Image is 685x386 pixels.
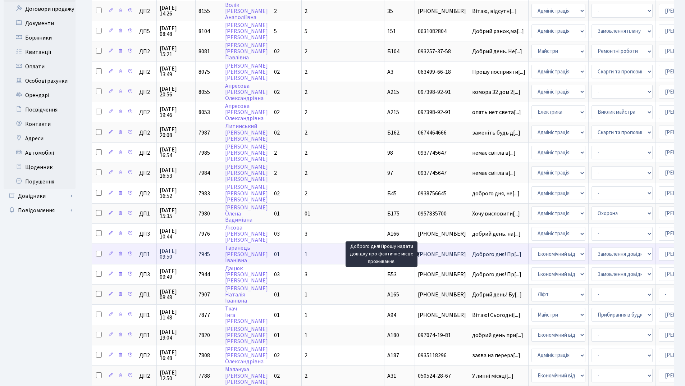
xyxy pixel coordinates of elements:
[139,69,154,75] span: ДП2
[274,351,280,359] span: 02
[160,248,192,260] span: [DATE] 09:50
[472,88,520,96] span: комора 32 дом 2[...]
[418,353,466,358] span: 0935118296
[305,291,307,299] span: 1
[139,353,154,358] span: ДП2
[139,8,154,14] span: ДП2
[305,27,307,35] span: 5
[305,190,307,197] span: 2
[274,129,280,137] span: 02
[198,210,210,218] span: 7980
[418,231,466,237] span: [PHONE_NUMBER]
[160,127,192,138] span: [DATE] 20:08
[4,117,76,131] a: Контакти
[305,129,307,137] span: 2
[4,203,76,218] a: Повідомлення
[305,108,307,116] span: 2
[387,88,399,96] span: А215
[387,331,399,339] span: А180
[139,89,154,95] span: ДП2
[472,372,513,380] span: У липні місяці[...]
[139,373,154,379] span: ДП2
[274,271,280,278] span: 03
[225,366,268,386] a: Малануха[PERSON_NAME][PERSON_NAME]
[139,272,154,277] span: ДП3
[472,210,520,218] span: Хочу висловити[...]
[160,147,192,158] span: [DATE] 16:54
[305,88,307,96] span: 2
[198,27,210,35] span: 8104
[387,149,393,157] span: 98
[274,230,280,238] span: 03
[160,370,192,381] span: [DATE] 12:50
[225,102,268,122] a: Апресова[PERSON_NAME]Олександрівна
[418,130,466,136] span: 0674464666
[160,46,192,57] span: [DATE] 15:21
[274,372,280,380] span: 02
[305,7,307,15] span: 2
[472,250,521,258] span: Доброго дня! Пр[...]
[139,130,154,136] span: ДП2
[274,27,277,35] span: 5
[225,82,268,102] a: Апресова[PERSON_NAME]Олександрівна
[387,47,399,55] span: Б104
[418,8,466,14] span: [PHONE_NUMBER]
[418,28,466,34] span: 0631082804
[4,74,76,88] a: Особові рахунки
[160,268,192,280] span: [DATE] 09:49
[305,169,307,177] span: 2
[198,149,210,157] span: 7985
[472,108,521,116] span: опять нет света[...]
[198,331,210,339] span: 7820
[472,169,516,177] span: немає світла в[...]
[274,210,280,218] span: 01
[4,16,76,31] a: Документи
[305,331,307,339] span: 1
[418,312,466,318] span: [PHONE_NUMBER]
[387,108,399,116] span: А215
[387,7,393,15] span: 35
[198,68,210,76] span: 8075
[305,47,307,55] span: 2
[225,244,268,264] a: Таранець[PERSON_NAME]Іванівна
[160,350,192,361] span: [DATE] 16:48
[225,264,268,285] a: Дацюк[PERSON_NAME][PERSON_NAME]
[472,129,520,137] span: заменіть будь д[...]
[387,372,396,380] span: А31
[4,31,76,45] a: Боржники
[198,250,210,258] span: 7945
[418,49,466,54] span: 093257-37-58
[160,289,192,300] span: [DATE] 08:48
[274,169,277,177] span: 2
[472,331,523,339] span: добрий день при[...]
[225,143,268,163] a: [PERSON_NAME][PERSON_NAME][PERSON_NAME]
[198,7,210,15] span: 8155
[198,351,210,359] span: 7808
[418,170,466,176] span: 0937745647
[139,150,154,156] span: ДП2
[225,123,268,143] a: Литинський[PERSON_NAME][PERSON_NAME]
[418,191,466,196] span: 0938756645
[346,241,417,267] div: Доброго дня! Прошу надати довідку про фактичне місце проживання.
[418,89,466,95] span: 097398-92-91
[472,47,522,55] span: Добрий день. Не[...]
[4,131,76,146] a: Адреси
[198,372,210,380] span: 7788
[225,183,268,204] a: [PERSON_NAME][PERSON_NAME][PERSON_NAME]
[418,69,466,75] span: 063499-66-18
[387,68,393,76] span: А3
[225,345,268,365] a: [PERSON_NAME][PERSON_NAME]Олександрівна
[387,351,399,359] span: А187
[418,332,466,338] span: 097074-19-81
[387,27,396,35] span: 151
[225,163,268,183] a: [PERSON_NAME][PERSON_NAME][PERSON_NAME]
[472,271,521,278] span: Доброго дня! Пр[...]
[139,211,154,217] span: ДП1
[274,108,280,116] span: 02
[160,187,192,199] span: [DATE] 16:52
[472,351,520,359] span: заява на перера[...]
[225,1,268,21] a: Волік[PERSON_NAME]Анатоліївна
[305,250,307,258] span: 1
[305,271,307,278] span: 3
[225,285,268,305] a: [PERSON_NAME]НаталіяІванівна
